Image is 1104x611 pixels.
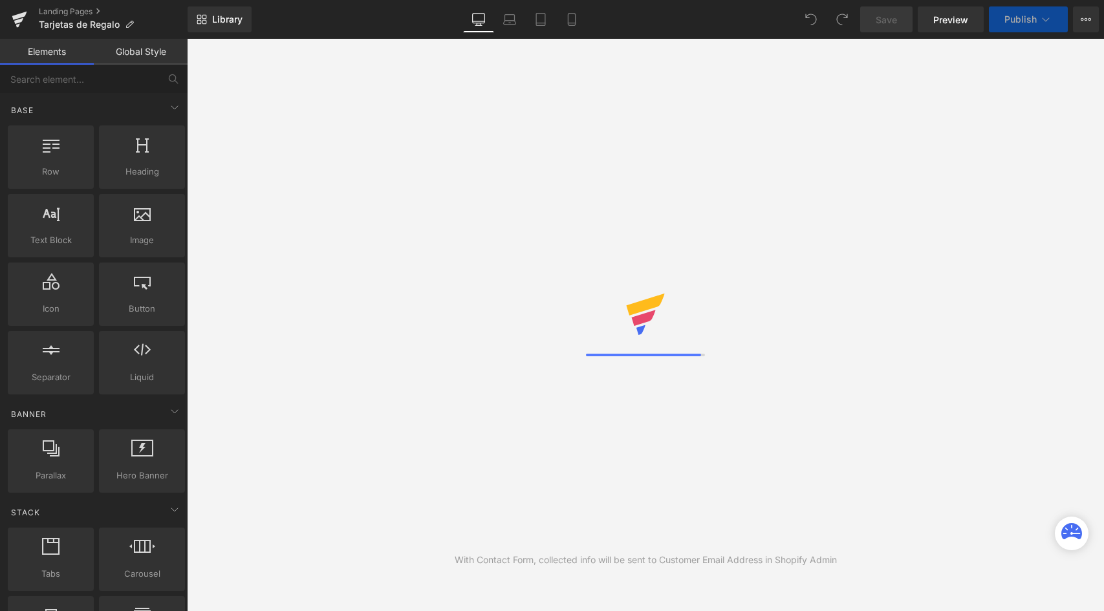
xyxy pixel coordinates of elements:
span: Tabs [12,567,90,581]
span: Stack [10,506,41,519]
a: Tablet [525,6,556,32]
a: Global Style [94,39,188,65]
span: Separator [12,370,90,384]
span: Base [10,104,35,116]
span: Preview [933,13,968,27]
span: Liquid [103,370,181,384]
span: Row [12,165,90,178]
a: Desktop [463,6,494,32]
span: Banner [10,408,48,420]
div: With Contact Form, collected info will be sent to Customer Email Address in Shopify Admin [455,553,837,567]
a: New Library [188,6,252,32]
span: Icon [12,302,90,316]
span: Parallax [12,469,90,482]
span: Publish [1004,14,1037,25]
button: Undo [798,6,824,32]
span: Carousel [103,567,181,581]
a: Mobile [556,6,587,32]
button: Publish [989,6,1068,32]
a: Landing Pages [39,6,188,17]
button: More [1073,6,1099,32]
span: Image [103,233,181,247]
span: Tarjetas de Regalo [39,19,120,30]
a: Preview [918,6,984,32]
span: Text Block [12,233,90,247]
button: Redo [829,6,855,32]
span: Heading [103,165,181,178]
a: Laptop [494,6,525,32]
span: Library [212,14,243,25]
span: Button [103,302,181,316]
span: Save [876,13,897,27]
span: Hero Banner [103,469,181,482]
